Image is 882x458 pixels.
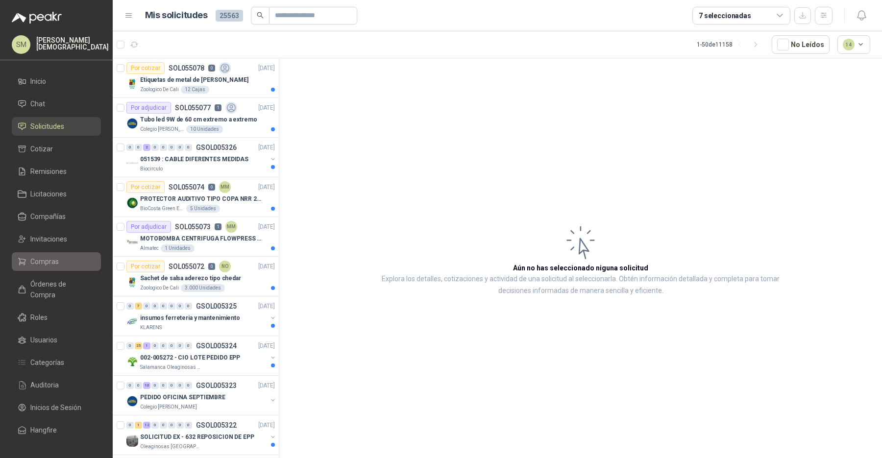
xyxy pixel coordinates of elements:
[169,184,204,191] p: SOL055074
[12,35,30,54] div: SM
[12,12,62,24] img: Logo peakr
[126,221,171,233] div: Por adjudicar
[208,184,215,191] p: 0
[837,35,871,54] button: 14
[12,95,101,113] a: Chat
[140,155,248,164] p: 051539 : CABLE DIFERENTES MEDIDAS
[126,300,277,332] a: 0 7 0 0 0 0 0 0 GSOL005325[DATE] Company Logoinsumos ferreteria y mantenimientoKLARENS
[140,194,262,204] p: PROTECTOR AUDITIVO TIPO COPA NRR 23dB
[135,382,142,389] div: 0
[126,157,138,169] img: Company Logo
[30,189,67,199] span: Licitaciones
[161,244,195,252] div: 1 Unidades
[208,65,215,72] p: 0
[196,342,237,349] p: GSOL005324
[113,257,279,296] a: Por cotizarSOL0550720NO[DATE] Company LogoSachet de salsa aderezo tipo chedarZoologico De Cali3.0...
[126,62,165,74] div: Por cotizar
[143,382,150,389] div: 10
[181,86,209,94] div: 12 Cajas
[143,342,150,349] div: 1
[140,363,202,371] p: Salamanca Oleaginosas SAS
[12,331,101,349] a: Usuarios
[196,422,237,429] p: GSOL005322
[12,162,101,181] a: Remisiones
[126,237,138,248] img: Company Logo
[258,421,275,430] p: [DATE]
[126,316,138,328] img: Company Logo
[176,342,184,349] div: 0
[168,342,175,349] div: 0
[12,185,101,203] a: Licitaciones
[168,303,175,310] div: 0
[168,144,175,151] div: 0
[140,75,248,85] p: Etiquetas de metal de [PERSON_NAME]
[151,342,159,349] div: 0
[176,144,184,151] div: 0
[140,393,225,402] p: PEDIDO OFICINA SEPTIEMBRE
[12,72,101,91] a: Inicio
[126,435,138,447] img: Company Logo
[219,181,231,193] div: MM
[126,261,165,272] div: Por cotizar
[126,303,134,310] div: 0
[151,382,159,389] div: 0
[113,98,279,138] a: Por adjudicarSOL0550771[DATE] Company LogoTubo led 9W de 60 cm extremo a extremoColegio [PERSON_N...
[208,263,215,270] p: 0
[258,341,275,351] p: [DATE]
[12,308,101,327] a: Roles
[185,382,192,389] div: 0
[140,125,184,133] p: Colegio [PERSON_NAME]
[12,207,101,226] a: Compañías
[176,422,184,429] div: 0
[135,144,142,151] div: 0
[140,234,262,243] p: MOTOBOMBA CENTRIFUGA FLOWPRESS 1.5HP-220
[12,140,101,158] a: Cotizar
[772,35,830,54] button: No Leídos
[258,103,275,113] p: [DATE]
[160,422,167,429] div: 0
[126,78,138,90] img: Company Logo
[219,261,231,272] div: NO
[135,342,142,349] div: 25
[12,398,101,417] a: Inicios de Sesión
[151,422,159,429] div: 0
[176,303,184,310] div: 0
[126,342,134,349] div: 0
[185,342,192,349] div: 0
[30,279,92,300] span: Órdenes de Compra
[12,376,101,394] a: Auditoria
[30,380,59,390] span: Auditoria
[140,115,257,124] p: Tubo led 9W de 60 cm extremo a extremo
[126,276,138,288] img: Company Logo
[196,144,237,151] p: GSOL005326
[36,37,109,50] p: [PERSON_NAME] [DEMOGRAPHIC_DATA]
[175,104,211,111] p: SOL055077
[215,223,221,230] p: 1
[30,402,81,413] span: Inicios de Sesión
[126,118,138,129] img: Company Logo
[513,263,648,273] h3: Aún no has seleccionado niguna solicitud
[30,425,57,435] span: Hangfire
[126,419,277,451] a: 0 1 12 0 0 0 0 0 GSOL005322[DATE] Company LogoSOLICITUD EX - 632 REPOSICION DE EPPOleaginosas [GE...
[140,274,241,283] p: Sachet de salsa aderezo tipo chedar
[168,422,175,429] div: 0
[30,234,67,244] span: Invitaciones
[169,263,204,270] p: SOL055072
[160,303,167,310] div: 0
[140,244,159,252] p: Almatec
[699,10,751,21] div: 7 seleccionadas
[126,102,171,114] div: Por adjudicar
[160,342,167,349] div: 0
[377,273,784,297] p: Explora los detalles, cotizaciones y actividad de una solicitud al seleccionarla. Obtén informaci...
[126,142,277,173] a: 0 0 2 0 0 0 0 0 GSOL005326[DATE] Company Logo051539 : CABLE DIFERENTES MEDIDASBiocirculo
[697,37,764,52] div: 1 - 50 de 11158
[126,340,277,371] a: 0 25 1 0 0 0 0 0 GSOL005324[DATE] Company Logo002-005272 - CIO LOTE PEDIDO EPPSalamanca Oleaginos...
[135,303,142,310] div: 7
[30,121,64,132] span: Solicitudes
[185,144,192,151] div: 0
[215,104,221,111] p: 1
[258,143,275,152] p: [DATE]
[113,177,279,217] a: Por cotizarSOL0550740MM[DATE] Company LogoPROTECTOR AUDITIVO TIPO COPA NRR 23dBBioCosta Green Ene...
[135,422,142,429] div: 1
[196,303,237,310] p: GSOL005325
